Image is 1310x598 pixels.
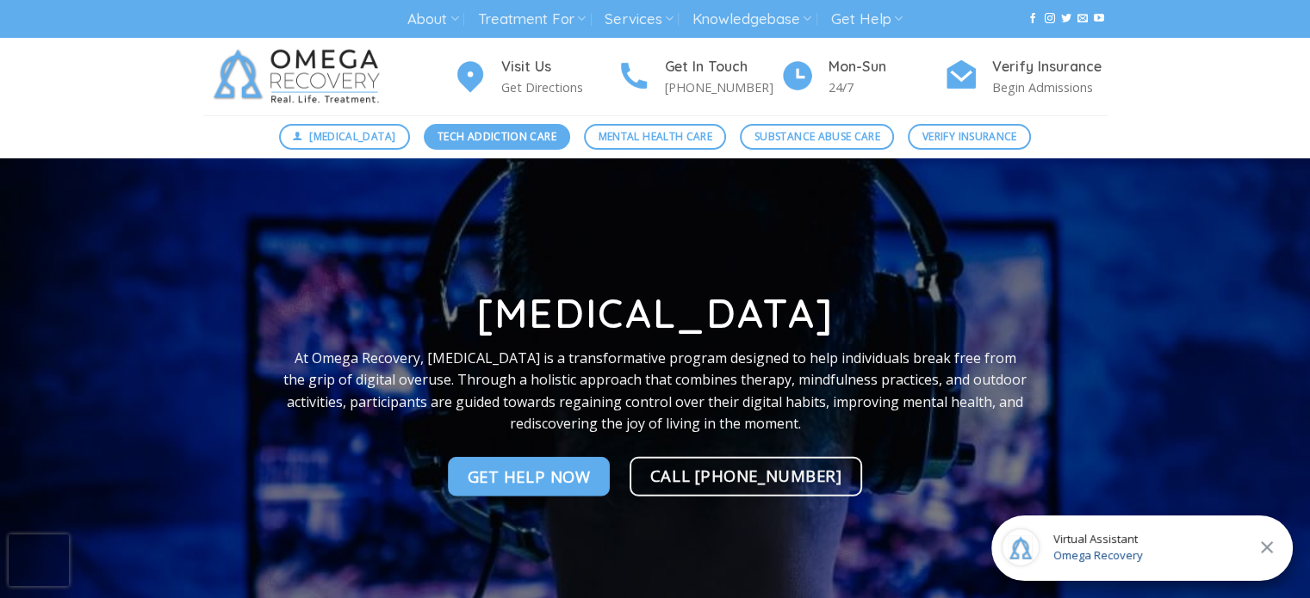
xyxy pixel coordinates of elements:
iframe: reCAPTCHA [9,534,69,586]
p: Begin Admissions [992,77,1108,97]
a: Verify Insurance [908,124,1031,150]
a: Follow on Twitter [1061,13,1071,25]
h4: Get In Touch [665,56,780,78]
a: Follow on Facebook [1028,13,1038,25]
span: Tech Addiction Care [438,128,556,145]
span: Verify Insurance [922,128,1017,145]
strong: [MEDICAL_DATA] [476,288,834,338]
a: Services [605,3,673,35]
span: Call [PHONE_NUMBER] [650,463,842,488]
a: Follow on YouTube [1094,13,1104,25]
h4: Verify Insurance [992,56,1108,78]
a: Substance Abuse Care [740,124,894,150]
span: Mental Health Care [599,128,712,145]
a: Verify Insurance Begin Admissions [944,56,1108,98]
a: Visit Us Get Directions [453,56,617,98]
a: [MEDICAL_DATA] [279,124,410,150]
p: At Omega Recovery, [MEDICAL_DATA] is a transformative program designed to help individuals break ... [283,347,1028,435]
span: Get Help NOw [468,464,591,489]
p: [PHONE_NUMBER] [665,77,780,97]
a: Knowledgebase [692,3,811,35]
p: 24/7 [829,77,944,97]
span: Substance Abuse Care [754,128,880,145]
a: Get Help NOw [448,457,611,496]
img: Omega Recovery [203,38,397,115]
a: Mental Health Care [584,124,726,150]
a: Call [PHONE_NUMBER] [630,457,863,496]
h4: Visit Us [501,56,617,78]
a: About [407,3,458,35]
a: Get Help [831,3,903,35]
a: Follow on Instagram [1044,13,1054,25]
a: Tech Addiction Care [424,124,571,150]
h4: Mon-Sun [829,56,944,78]
p: Get Directions [501,77,617,97]
a: Send us an email [1077,13,1088,25]
span: [MEDICAL_DATA] [309,128,395,145]
a: Get In Touch [PHONE_NUMBER] [617,56,780,98]
a: Treatment For [478,3,586,35]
